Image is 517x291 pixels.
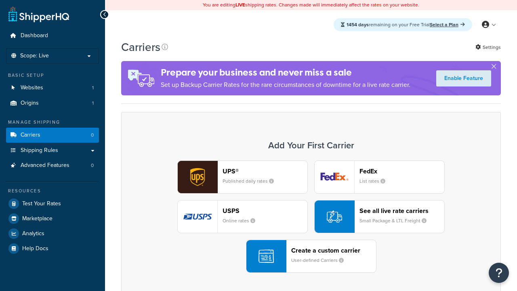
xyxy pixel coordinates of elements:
button: ups logoUPS®Published daily rates [177,160,308,194]
h3: Add Your First Carrier [130,141,492,150]
a: Shipping Rules [6,143,99,158]
span: 0 [91,162,94,169]
a: Settings [475,42,501,53]
button: See all live rate carriersSmall Package & LTL Freight [314,200,445,233]
li: Carriers [6,128,99,143]
span: Carriers [21,132,40,139]
h4: Prepare your business and never miss a sale [161,66,410,79]
a: Analytics [6,226,99,241]
span: Shipping Rules [21,147,58,154]
span: Marketplace [22,215,53,222]
header: Create a custom carrier [291,247,376,254]
button: Open Resource Center [489,263,509,283]
button: usps logoUSPSOnline rates [177,200,308,233]
strong: 1454 days [347,21,369,28]
img: fedEx logo [315,161,354,193]
small: User-defined Carriers [291,257,350,264]
a: Marketplace [6,211,99,226]
div: Basic Setup [6,72,99,79]
li: Origins [6,96,99,111]
span: Test Your Rates [22,200,61,207]
img: ad-rules-rateshop-fe6ec290ccb7230408bd80ed9643f0289d75e0ffd9eb532fc0e269fcd187b520.png [121,61,161,95]
li: Advanced Features [6,158,99,173]
span: Scope: Live [20,53,49,59]
small: Small Package & LTL Freight [359,217,433,224]
button: Create a custom carrierUser-defined Carriers [246,240,376,273]
img: icon-carrier-liverate-becf4550.svg [327,209,342,224]
a: Help Docs [6,241,99,256]
a: ShipperHQ Home [8,6,69,22]
span: Websites [21,84,43,91]
header: UPS® [223,167,307,175]
a: Websites 1 [6,80,99,95]
b: LIVE [235,1,245,8]
a: Carriers 0 [6,128,99,143]
span: Dashboard [21,32,48,39]
small: Online rates [223,217,262,224]
a: Dashboard [6,28,99,43]
div: Manage Shipping [6,119,99,126]
a: Select a Plan [430,21,465,28]
p: Set up Backup Carrier Rates for the rare circumstances of downtime for a live rate carrier. [161,79,410,91]
img: icon-carrier-custom-c93b8a24.svg [258,249,274,264]
span: Help Docs [22,245,48,252]
a: Advanced Features 0 [6,158,99,173]
a: Origins 1 [6,96,99,111]
img: ups logo [178,161,217,193]
span: 1 [92,84,94,91]
small: List rates [359,177,392,185]
span: Analytics [22,230,44,237]
img: usps logo [178,200,217,233]
li: Websites [6,80,99,95]
div: remaining on your Free Trial [334,18,472,31]
header: See all live rate carriers [359,207,444,215]
button: fedEx logoFedExList rates [314,160,445,194]
small: Published daily rates [223,177,280,185]
span: Advanced Features [21,162,69,169]
header: USPS [223,207,307,215]
header: FedEx [359,167,444,175]
span: 0 [91,132,94,139]
div: Resources [6,188,99,194]
a: Enable Feature [436,70,491,86]
span: Origins [21,100,39,107]
a: Test Your Rates [6,196,99,211]
span: 1 [92,100,94,107]
h1: Carriers [121,39,160,55]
